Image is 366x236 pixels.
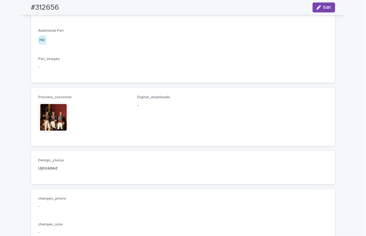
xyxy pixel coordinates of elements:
[31,3,59,12] h2: #312656
[313,2,335,12] button: Edit
[38,203,328,210] p: -
[38,165,130,172] p: Uploaded
[137,95,170,99] span: Digital_downloads
[38,223,63,226] span: changes_size
[38,95,72,99] span: Preview_customer
[38,197,66,201] span: changes_photo
[38,159,64,162] span: Design_status
[38,29,64,33] span: Additional Pet
[38,35,46,44] div: no
[38,64,328,70] p: -
[137,102,229,109] p: -
[38,57,60,61] span: Pet_Images
[38,229,328,236] p: -
[323,5,331,10] span: Edit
